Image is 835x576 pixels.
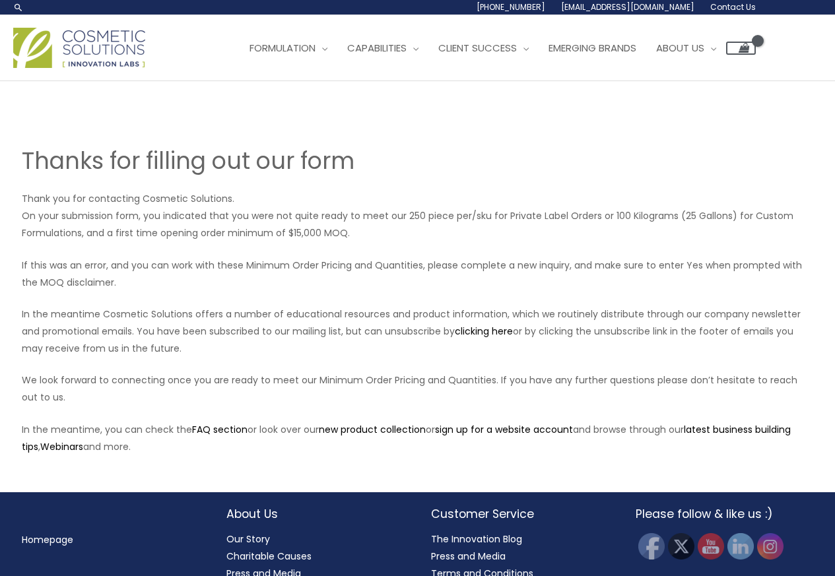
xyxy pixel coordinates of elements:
span: Capabilities [347,41,407,55]
a: clicking here [455,325,513,338]
span: Formulation [250,41,316,55]
nav: Site Navigation [230,28,756,68]
p: We look forward to connecting once you are ready to meet our Minimum Order Pricing and Quantities... [22,371,814,406]
h2: Customer Service [431,505,609,523]
a: latest business building tips [22,423,791,453]
a: About Us [646,28,726,68]
span: Emerging Brands [549,41,636,55]
span: Contact Us [710,1,756,13]
p: If this was an error, and you can work with these Minimum Order Pricing and Quantities, please co... [22,257,814,291]
span: About Us [656,41,704,55]
img: Twitter [668,533,694,560]
a: View Shopping Cart, empty [726,42,756,55]
a: FAQ section [192,423,248,436]
img: Cosmetic Solutions Logo [13,28,145,68]
a: Homepage [22,533,73,546]
p: In the meantime Cosmetic Solutions offers a number of educational resources and product informati... [22,305,814,357]
img: Facebook [638,533,665,560]
span: Client Success [438,41,517,55]
a: Our Story [226,532,270,546]
span: [PHONE_NUMBER] [477,1,545,13]
h2: Please follow & like us :) [636,505,814,523]
a: sign up for a website account [435,423,573,436]
a: Emerging Brands [539,28,646,68]
a: Formulation [240,28,337,68]
a: The Innovation Blog [431,532,522,546]
a: Capabilities [337,28,428,68]
h2: About Us [226,505,405,523]
a: Search icon link [13,2,24,13]
a: Charitable Causes [226,550,312,563]
nav: Menu [22,531,200,548]
a: new product collection [319,423,426,436]
h1: Thanks for filling out our form [22,144,814,177]
a: Webinars [40,440,83,453]
a: Press and Media [431,550,506,563]
p: In the meantime, you can check the or look over our or and browse through our , and more. [22,421,814,455]
a: Client Success [428,28,539,68]
p: Thank you for contacting Cosmetic Solutions. On your submission form, you indicated that you were... [22,190,814,241]
span: [EMAIL_ADDRESS][DOMAIN_NAME] [561,1,694,13]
